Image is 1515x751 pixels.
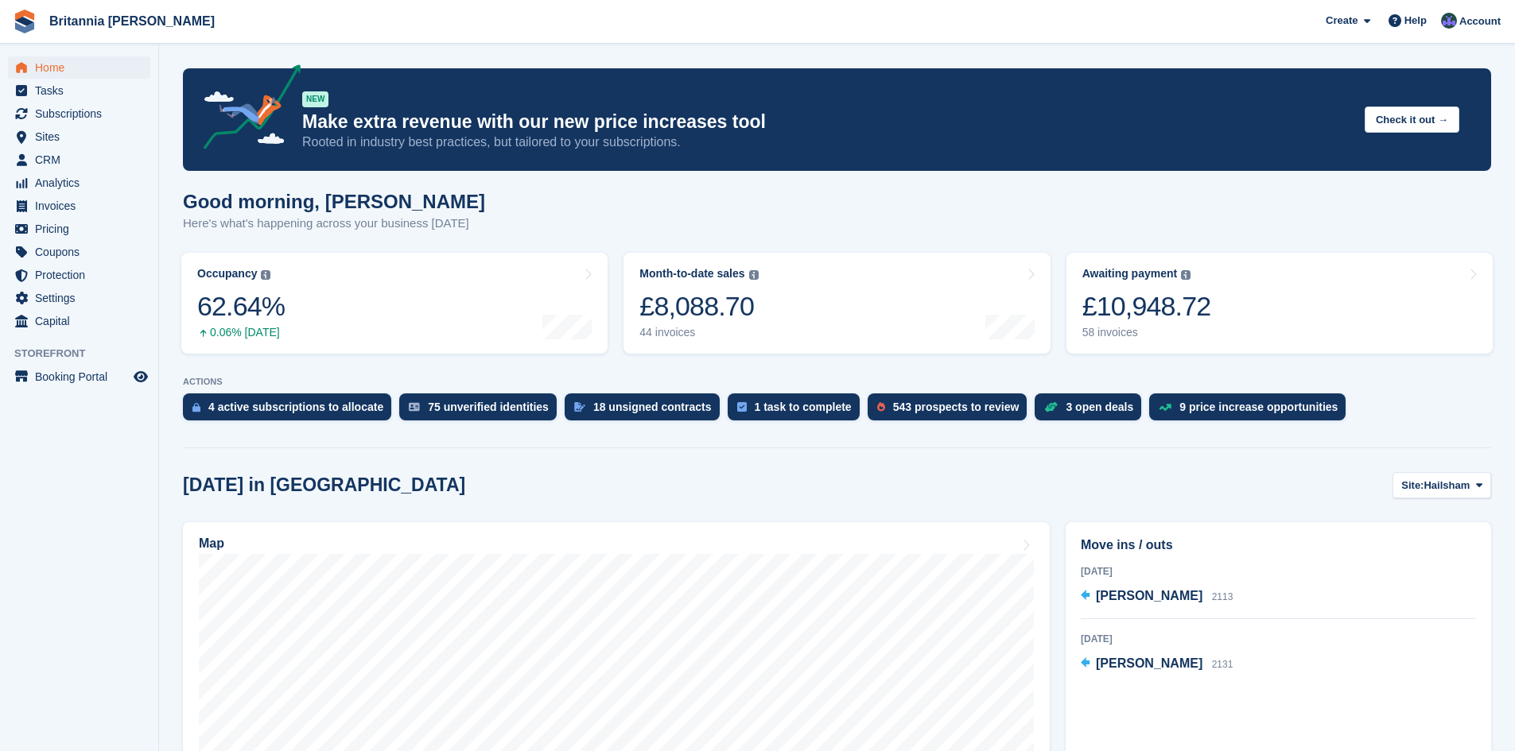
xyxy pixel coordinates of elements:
img: price-adjustments-announcement-icon-8257ccfd72463d97f412b2fc003d46551f7dbcb40ab6d574587a9cd5c0d94... [190,64,301,155]
span: Settings [35,287,130,309]
a: 18 unsigned contracts [565,393,728,428]
a: 9 price increase opportunities [1149,393,1354,428]
a: menu [8,264,150,286]
span: [PERSON_NAME] [1096,656,1202,670]
span: Invoices [35,195,130,217]
div: £10,948.72 [1082,290,1211,323]
a: 1 task to complete [728,393,868,428]
a: Preview store [131,367,150,386]
span: Help [1404,13,1427,29]
div: Month-to-date sales [639,267,744,281]
a: menu [8,241,150,263]
img: icon-info-grey-7440780725fd019a000dd9b08b2336e03edf1995a4989e88bcd33f0948082b44.svg [261,270,270,280]
span: Subscriptions [35,103,130,125]
div: [DATE] [1081,632,1476,646]
a: menu [8,56,150,79]
div: 543 prospects to review [893,401,1020,413]
a: menu [8,366,150,388]
span: Site: [1401,478,1424,494]
a: Britannia [PERSON_NAME] [43,8,221,34]
p: Rooted in industry best practices, but tailored to your subscriptions. [302,134,1352,151]
a: [PERSON_NAME] 2131 [1081,654,1233,675]
span: Tasks [35,79,130,102]
span: Protection [35,264,130,286]
a: menu [8,79,150,102]
span: Booking Portal [35,366,130,388]
img: task-75834270c22a3079a89374b754ae025e5fb1db73e45f91037f5363f120a921f8.svg [737,402,747,412]
div: 44 invoices [639,326,758,339]
a: Month-to-date sales £8,088.70 44 invoices [623,253,1050,354]
div: 0.06% [DATE] [197,326,285,339]
button: Check it out → [1365,106,1459,133]
div: Occupancy [197,267,257,281]
div: Awaiting payment [1082,267,1178,281]
img: price_increase_opportunities-93ffe204e8149a01c8c9dc8f82e8f89637d9d84a8eef4429ea346261dce0b2c0.svg [1159,404,1171,411]
img: icon-info-grey-7440780725fd019a000dd9b08b2336e03edf1995a4989e88bcd33f0948082b44.svg [749,270,759,280]
span: Account [1459,14,1501,29]
img: stora-icon-8386f47178a22dfd0bd8f6a31ec36ba5ce8667c1dd55bd0f319d3a0aa187defe.svg [13,10,37,33]
span: CRM [35,149,130,171]
img: Lee Cradock [1441,13,1457,29]
div: 62.64% [197,290,285,323]
div: [DATE] [1081,564,1476,579]
h1: Good morning, [PERSON_NAME] [183,191,485,212]
img: icon-info-grey-7440780725fd019a000dd9b08b2336e03edf1995a4989e88bcd33f0948082b44.svg [1181,270,1191,280]
p: Here's what's happening across your business [DATE] [183,215,485,233]
a: menu [8,172,150,194]
div: 9 price increase opportunities [1179,401,1338,413]
span: Hailsham [1424,478,1470,494]
img: deal-1b604bf984904fb50ccaf53a9ad4b4a5d6e5aea283cecdc64d6e3604feb123c2.svg [1044,401,1058,412]
a: 543 prospects to review [868,393,1035,428]
span: 2131 [1212,659,1233,670]
span: 2113 [1212,591,1233,602]
p: ACTIONS [183,377,1491,387]
a: 3 open deals [1035,393,1149,428]
span: Sites [35,126,130,148]
img: active_subscription_to_allocate_icon-d502201f5373d7db506a760aba3b589e785aa758c864c3986d89f69b8ff3... [192,402,200,412]
span: Storefront [14,346,158,362]
span: Create [1326,13,1358,29]
h2: Map [199,536,224,551]
a: 75 unverified identities [399,393,565,428]
span: [PERSON_NAME] [1096,589,1202,602]
span: Coupons [35,241,130,263]
a: Occupancy 62.64% 0.06% [DATE] [181,253,608,354]
a: menu [8,195,150,217]
div: 3 open deals [1066,401,1133,413]
div: NEW [302,91,328,107]
img: prospect-51fa495bee0391a8d652442698ab0144808aea92771e9ea1ae160a38d050c398.svg [877,402,885,412]
a: menu [8,149,150,171]
span: Home [35,56,130,79]
img: contract_signature_icon-13c848040528278c33f63329250d36e43548de30e8caae1d1a13099fd9432cc5.svg [574,402,585,412]
h2: [DATE] in [GEOGRAPHIC_DATA] [183,474,465,496]
div: 58 invoices [1082,326,1211,339]
button: Site: Hailsham [1393,472,1491,498]
p: Make extra revenue with our new price increases tool [302,110,1352,134]
h2: Move ins / outs [1081,536,1476,555]
a: menu [8,103,150,125]
a: 4 active subscriptions to allocate [183,393,399,428]
img: verify_identity-adf6edd0f0f0b5bbfe63781bf79b02c33cf7c696d77639b501bdc392416b5a36.svg [409,402,420,412]
div: 75 unverified identities [428,401,549,413]
a: Awaiting payment £10,948.72 58 invoices [1066,253,1493,354]
span: Pricing [35,218,130,240]
span: Analytics [35,172,130,194]
a: menu [8,126,150,148]
span: Capital [35,310,130,332]
div: 1 task to complete [755,401,852,413]
div: 18 unsigned contracts [593,401,712,413]
a: menu [8,218,150,240]
a: [PERSON_NAME] 2113 [1081,586,1233,607]
a: menu [8,310,150,332]
div: £8,088.70 [639,290,758,323]
div: 4 active subscriptions to allocate [208,401,383,413]
a: menu [8,287,150,309]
